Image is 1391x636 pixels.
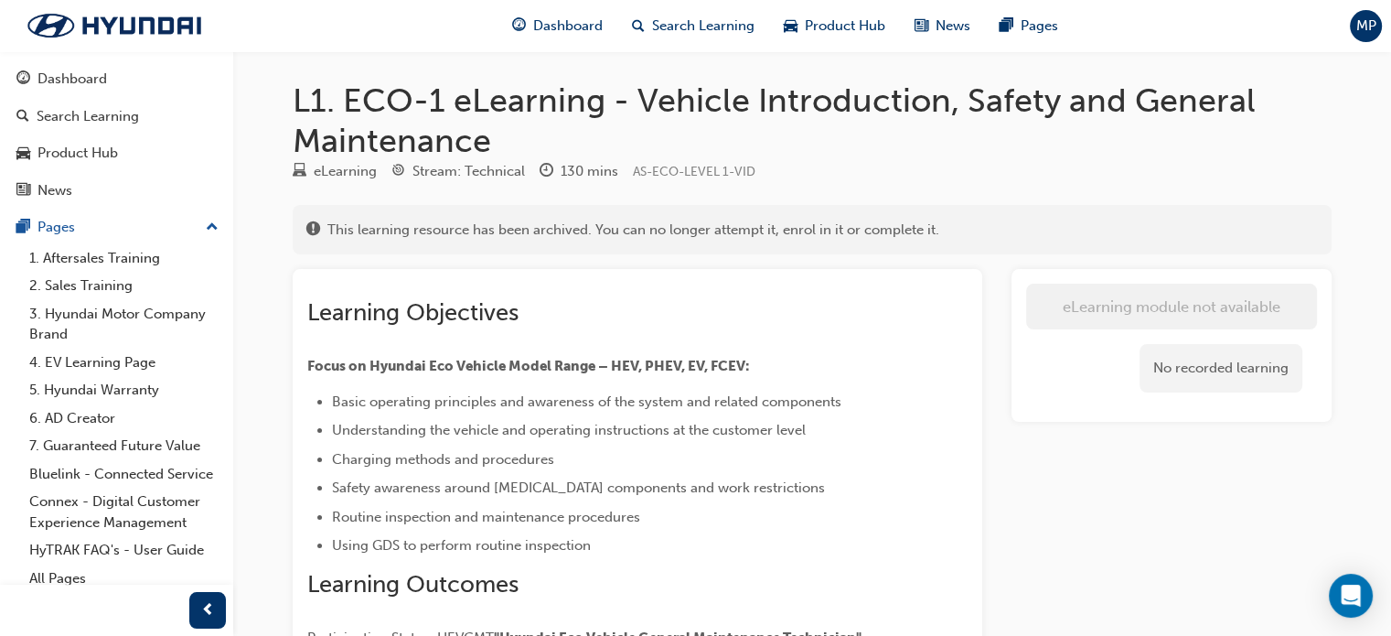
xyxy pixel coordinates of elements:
[985,7,1073,45] a: pages-iconPages
[7,174,226,208] a: News
[7,59,226,210] button: DashboardSearch LearningProduct HubNews
[412,161,525,182] div: Stream: Technical
[1000,15,1013,38] span: pages-icon
[332,537,591,554] span: Using GDS to perform routine inspection
[7,136,226,170] a: Product Hub
[206,216,219,240] span: up-icon
[540,160,618,183] div: Duration
[37,106,139,127] div: Search Learning
[37,69,107,90] div: Dashboard
[307,298,519,327] span: Learning Objectives
[16,109,29,125] span: search-icon
[391,160,525,183] div: Stream
[512,15,526,38] span: guage-icon
[632,15,645,38] span: search-icon
[22,460,226,489] a: Bluelink - Connected Service
[307,570,519,598] span: Learning Outcomes
[936,16,970,37] span: News
[7,210,226,244] button: Pages
[22,432,226,460] a: 7. Guaranteed Future Value
[1350,10,1382,42] button: MP
[332,393,841,410] span: Basic operating principles and awareness of the system and related components
[7,100,226,134] a: Search Learning
[805,16,885,37] span: Product Hub
[22,272,226,300] a: 2. Sales Training
[561,161,618,182] div: 130 mins
[22,488,226,536] a: Connex - Digital Customer Experience Management
[652,16,754,37] span: Search Learning
[769,7,900,45] a: car-iconProduct Hub
[22,565,226,593] a: All Pages
[314,161,377,182] div: eLearning
[307,358,750,374] span: Focus on Hyundai Eco Vehicle Model Range – HEV, PHEV, EV, FCEV:
[37,217,75,238] div: Pages
[293,164,306,180] span: learningResourceType_ELEARNING-icon
[293,81,1332,160] h1: L1. ECO-1 eLearning - Vehicle Introduction, Safety and General Maintenance
[16,183,30,199] span: news-icon
[1140,344,1302,393] div: No recorded learning
[900,7,985,45] a: news-iconNews
[22,536,226,565] a: HyTRAK FAQ's - User Guide
[1021,16,1058,37] span: Pages
[22,300,226,349] a: 3. Hyundai Motor Company Brand
[16,71,30,88] span: guage-icon
[22,349,226,377] a: 4. EV Learning Page
[784,15,797,38] span: car-icon
[37,143,118,164] div: Product Hub
[633,164,755,179] span: Learning resource code
[332,480,825,496] span: Safety awareness around [MEDICAL_DATA] components and work restrictions
[306,222,320,239] span: exclaim-icon
[1329,574,1373,618] div: Open Intercom Messenger
[617,7,769,45] a: search-iconSearch Learning
[1026,284,1317,329] button: eLearning module not available
[1356,16,1376,37] span: MP
[540,164,553,180] span: clock-icon
[498,7,617,45] a: guage-iconDashboard
[16,220,30,236] span: pages-icon
[201,599,215,622] span: prev-icon
[332,422,806,438] span: Understanding the vehicle and operating instructions at the customer level
[293,160,377,183] div: Type
[332,451,554,468] span: Charging methods and procedures
[16,146,30,162] span: car-icon
[327,220,939,241] span: This learning resource has been archived. You can no longer attempt it, enrol in it or complete it.
[7,62,226,96] a: Dashboard
[332,509,640,525] span: Routine inspection and maintenance procedures
[37,180,72,201] div: News
[915,15,928,38] span: news-icon
[533,16,603,37] span: Dashboard
[9,6,219,45] img: Trak
[391,164,405,180] span: target-icon
[22,376,226,404] a: 5. Hyundai Warranty
[22,244,226,273] a: 1. Aftersales Training
[22,404,226,433] a: 6. AD Creator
